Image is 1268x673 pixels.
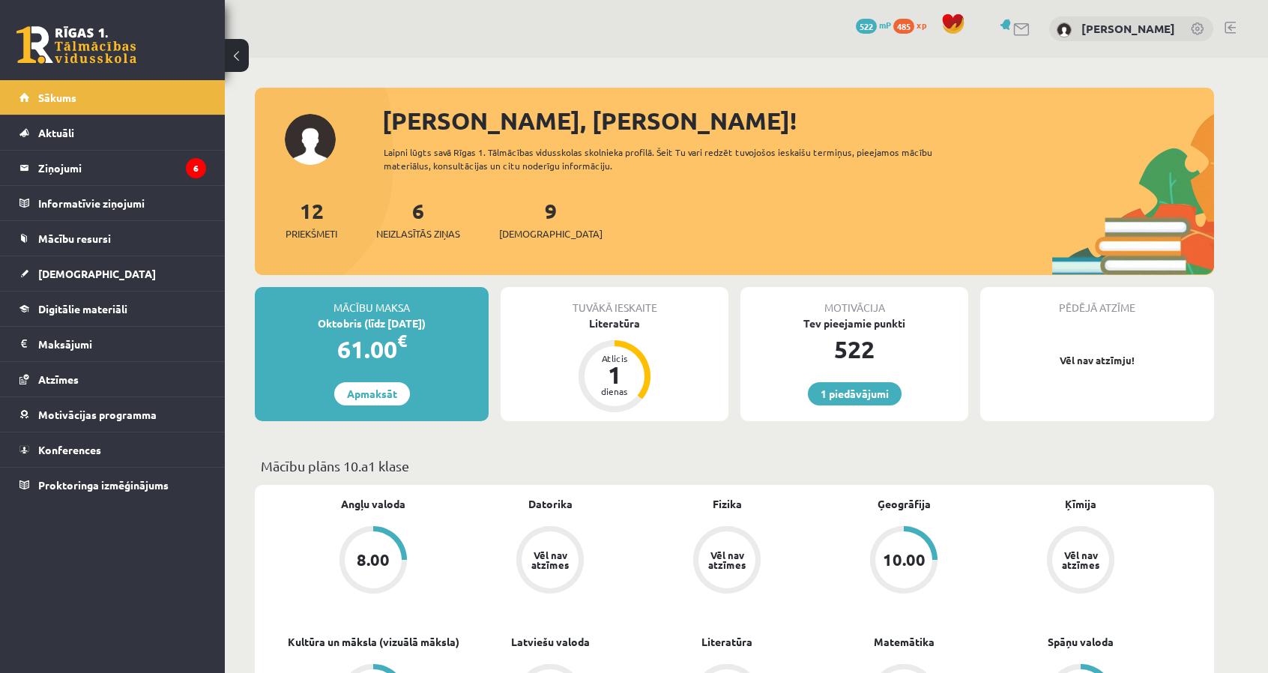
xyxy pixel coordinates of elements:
span: xp [917,19,926,31]
div: 61.00 [255,331,489,367]
a: Atzīmes [19,362,206,396]
a: Angļu valoda [341,496,405,512]
span: Priekšmeti [286,226,337,241]
a: 485 xp [893,19,934,31]
div: 10.00 [883,552,926,568]
div: [PERSON_NAME], [PERSON_NAME]! [382,103,1214,139]
div: Oktobris (līdz [DATE]) [255,316,489,331]
a: Ziņojumi6 [19,151,206,185]
a: Spāņu valoda [1048,634,1114,650]
div: 522 [740,331,968,367]
a: Vēl nav atzīmes [462,526,638,597]
span: Proktoringa izmēģinājums [38,478,169,492]
a: Rīgas 1. Tālmācības vidusskola [16,26,136,64]
a: Datorika [528,496,573,512]
a: 6Neizlasītās ziņas [376,197,460,241]
a: Vēl nav atzīmes [992,526,1169,597]
a: Vēl nav atzīmes [638,526,815,597]
a: [DEMOGRAPHIC_DATA] [19,256,206,291]
a: Mācību resursi [19,221,206,256]
a: Sākums [19,80,206,115]
a: [PERSON_NAME] [1081,21,1175,36]
a: Aktuāli [19,115,206,150]
a: 9[DEMOGRAPHIC_DATA] [499,197,603,241]
legend: Informatīvie ziņojumi [38,186,206,220]
a: Informatīvie ziņojumi [19,186,206,220]
div: Vēl nav atzīmes [529,550,571,570]
span: Digitālie materiāli [38,302,127,316]
a: 522 mP [856,19,891,31]
a: Konferences [19,432,206,467]
a: Literatūra Atlicis 1 dienas [501,316,728,414]
span: Mācību resursi [38,232,111,245]
div: Tev pieejamie punkti [740,316,968,331]
a: 12Priekšmeti [286,197,337,241]
a: 8.00 [285,526,462,597]
p: Mācību plāns 10.a1 klase [261,456,1208,476]
span: [DEMOGRAPHIC_DATA] [38,267,156,280]
span: Sākums [38,91,76,104]
a: Digitālie materiāli [19,292,206,326]
a: Ģeogrāfija [878,496,931,512]
span: 485 [893,19,914,34]
p: Vēl nav atzīmju! [988,353,1207,368]
a: Ķīmija [1065,496,1096,512]
div: Motivācija [740,287,968,316]
i: 6 [186,158,206,178]
a: Maksājumi [19,327,206,361]
a: Proktoringa izmēģinājums [19,468,206,502]
a: Matemātika [874,634,935,650]
div: 8.00 [357,552,390,568]
span: 522 [856,19,877,34]
div: 1 [592,363,637,387]
div: Vēl nav atzīmes [706,550,748,570]
a: Motivācijas programma [19,397,206,432]
span: [DEMOGRAPHIC_DATA] [499,226,603,241]
a: Fizika [713,496,742,512]
a: Apmaksāt [334,382,410,405]
span: € [397,330,407,351]
div: Pēdējā atzīme [980,287,1214,316]
a: 1 piedāvājumi [808,382,902,405]
img: Elizabete Klēra Kūla [1057,22,1072,37]
span: Motivācijas programma [38,408,157,421]
div: Literatūra [501,316,728,331]
a: Kultūra un māksla (vizuālā māksla) [288,634,459,650]
span: Konferences [38,443,101,456]
div: Atlicis [592,354,637,363]
legend: Maksājumi [38,327,206,361]
div: Vēl nav atzīmes [1060,550,1102,570]
span: Aktuāli [38,126,74,139]
span: Atzīmes [38,372,79,386]
a: 10.00 [815,526,992,597]
legend: Ziņojumi [38,151,206,185]
span: Neizlasītās ziņas [376,226,460,241]
a: Literatūra [701,634,752,650]
span: mP [879,19,891,31]
a: Latviešu valoda [511,634,590,650]
div: Mācību maksa [255,287,489,316]
div: dienas [592,387,637,396]
div: Tuvākā ieskaite [501,287,728,316]
div: Laipni lūgts savā Rīgas 1. Tālmācības vidusskolas skolnieka profilā. Šeit Tu vari redzēt tuvojošo... [384,145,959,172]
